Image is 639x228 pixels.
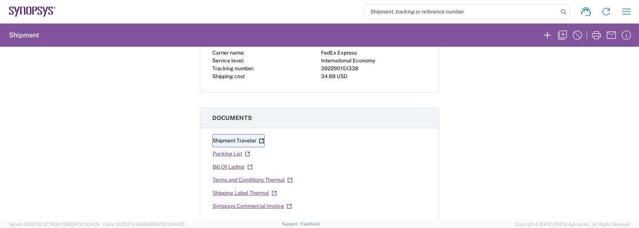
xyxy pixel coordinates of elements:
a: Support [282,222,301,226]
span: Shipping cost [212,73,245,79]
span: [DATE] 08:44:20 [153,222,185,227]
span: Documents [212,114,252,121]
a: Shipment Traveler [212,134,265,147]
a: Packing List [212,147,250,160]
input: Shipment, tracking or reference number [365,4,558,19]
span: Client: 2025.17.0-5dd568f [103,222,185,227]
a: Feedback [301,222,320,226]
span: Carrier name: [212,50,244,56]
span: [DATE] 11:04:24 [71,222,100,227]
div: 34.88 USD [321,73,427,80]
a: Synopsys Commercial Invoice [212,200,292,213]
a: Bill Of Lading [212,160,253,173]
span: Server: 2025.17.0-327f6347098 [9,222,100,227]
span: Tracking number: [212,65,254,71]
a: Terms and Conditions Thermal [212,173,293,187]
span: Copyright © [DATE]-[DATE] Agistix Inc., All Rights Reserved [515,221,630,228]
div: FedEx Express [321,49,427,57]
div: 392290151338 [321,65,427,73]
a: Shipping Label Thermal [212,187,277,200]
h2: Shipment [9,31,39,40]
div: International Economy [321,57,427,65]
span: Service level: [212,58,244,64]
